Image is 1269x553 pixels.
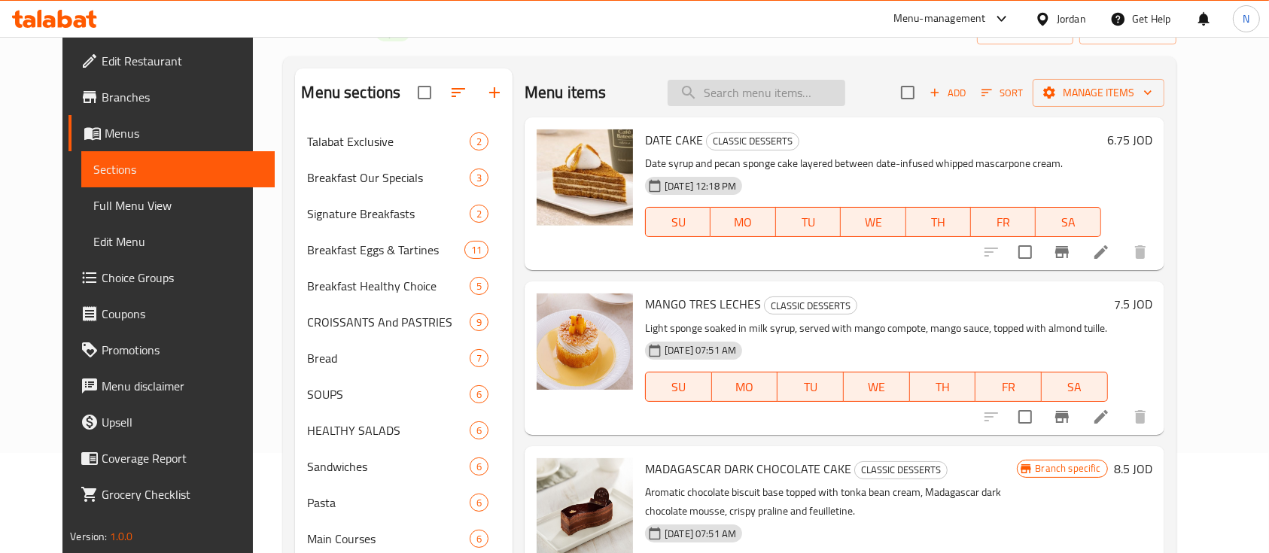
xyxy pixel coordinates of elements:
[102,377,263,395] span: Menu disclaimer
[93,160,263,178] span: Sections
[981,84,1023,102] span: Sort
[1042,372,1108,402] button: SA
[470,132,488,150] div: items
[927,84,968,102] span: Add
[470,207,488,221] span: 2
[470,349,488,367] div: items
[855,461,947,479] span: CLASSIC DESSERTS
[301,81,400,104] h2: Menu sections
[68,260,275,296] a: Choice Groups
[765,297,857,314] span: CLASSIC DESSERTS
[470,532,488,546] span: 6
[645,293,761,315] span: MANGO TRES LECHES
[652,211,704,233] span: SU
[645,483,1016,521] p: Aromatic chocolate biscuit base topped with tonka bean cream, Madagascar dark chocolate mousse, c...
[844,372,910,402] button: WE
[102,52,263,70] span: Edit Restaurant
[525,81,607,104] h2: Menu items
[295,448,513,485] div: Sandwiches6
[1044,399,1080,435] button: Branch-specific-item
[307,494,469,512] span: Pasta
[659,179,742,193] span: [DATE] 12:18 PM
[892,77,924,108] span: Select section
[470,387,488,402] span: 6
[1092,408,1110,426] a: Edit menu item
[854,461,948,479] div: CLASSIC DESSERTS
[659,343,742,357] span: [DATE] 07:51 AM
[718,376,772,398] span: MO
[465,243,488,257] span: 11
[916,376,970,398] span: TH
[464,241,488,259] div: items
[102,88,263,106] span: Branches
[645,154,1101,173] p: Date syrup and pecan sponge cake layered between date-infused whipped mascarpone cream.
[1030,461,1107,476] span: Branch specific
[1033,79,1164,107] button: Manage items
[841,207,905,237] button: WE
[307,457,469,476] span: Sandwiches
[977,211,1030,233] span: FR
[93,196,263,214] span: Full Menu View
[307,313,469,331] span: CROISSANTS And PASTRIES
[645,129,703,151] span: DATE CAKE
[307,205,469,223] span: Signature Breakfasts
[924,81,972,105] span: Add item
[975,372,1042,402] button: FR
[717,211,769,233] span: MO
[470,315,488,330] span: 9
[1107,129,1152,150] h6: 6.75 JOD
[295,232,513,268] div: Breakfast Eggs & Tartines11
[776,207,841,237] button: TU
[470,460,488,474] span: 6
[537,129,633,226] img: DATE CAKE
[68,368,275,404] a: Menu disclaimer
[711,207,775,237] button: MO
[778,372,844,402] button: TU
[645,207,711,237] button: SU
[307,530,469,548] div: Main Courses
[68,440,275,476] a: Coverage Report
[910,372,976,402] button: TH
[1091,21,1164,40] span: export
[1044,234,1080,270] button: Branch-specific-item
[295,376,513,412] div: SOUPS6
[307,421,469,439] span: HEALTHY SALADS
[470,494,488,512] div: items
[68,79,275,115] a: Branches
[307,349,469,367] span: Bread
[470,424,488,438] span: 6
[847,211,899,233] span: WE
[1114,458,1152,479] h6: 8.5 JOD
[307,385,469,403] span: SOUPS
[906,207,971,237] button: TH
[70,527,107,546] span: Version:
[1048,376,1102,398] span: SA
[971,207,1036,237] button: FR
[1009,236,1041,268] span: Select to update
[81,151,275,187] a: Sections
[470,457,488,476] div: items
[645,372,712,402] button: SU
[93,232,263,251] span: Edit Menu
[1036,207,1100,237] button: SA
[470,421,488,439] div: items
[81,187,275,223] a: Full Menu View
[712,372,778,402] button: MO
[470,530,488,548] div: items
[68,115,275,151] a: Menus
[295,412,513,448] div: HEALTHY SALADS6
[102,413,263,431] span: Upsell
[1042,211,1094,233] span: SA
[659,527,742,541] span: [DATE] 07:51 AM
[912,211,965,233] span: TH
[307,169,469,187] span: Breakfast Our Specials
[105,124,263,142] span: Menus
[295,304,513,340] div: CROISSANTS And PASTRIES9
[295,268,513,304] div: Breakfast Healthy Choice5
[924,81,972,105] button: Add
[1009,401,1041,433] span: Select to update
